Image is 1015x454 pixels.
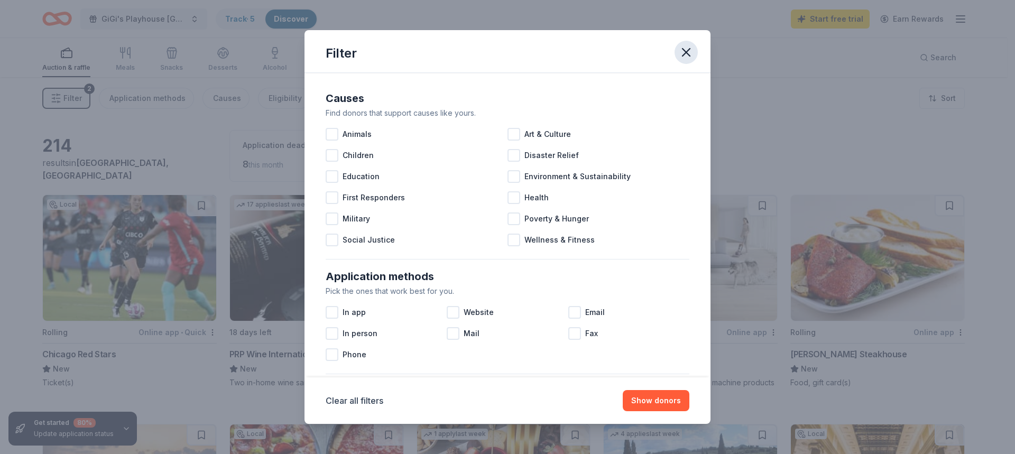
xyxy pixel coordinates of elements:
[343,191,405,204] span: First Responders
[343,170,380,183] span: Education
[524,234,595,246] span: Wellness & Fitness
[326,268,689,285] div: Application methods
[343,212,370,225] span: Military
[343,128,372,141] span: Animals
[464,306,494,319] span: Website
[524,212,589,225] span: Poverty & Hunger
[464,327,479,340] span: Mail
[343,348,366,361] span: Phone
[623,390,689,411] button: Show donors
[343,149,374,162] span: Children
[524,170,631,183] span: Environment & Sustainability
[524,128,571,141] span: Art & Culture
[585,306,605,319] span: Email
[343,306,366,319] span: In app
[585,327,598,340] span: Fax
[326,45,357,62] div: Filter
[326,107,689,119] div: Find donors that support causes like yours.
[326,394,383,407] button: Clear all filters
[524,191,549,204] span: Health
[343,327,377,340] span: In person
[343,234,395,246] span: Social Justice
[326,90,689,107] div: Causes
[326,285,689,298] div: Pick the ones that work best for you.
[524,149,579,162] span: Disaster Relief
